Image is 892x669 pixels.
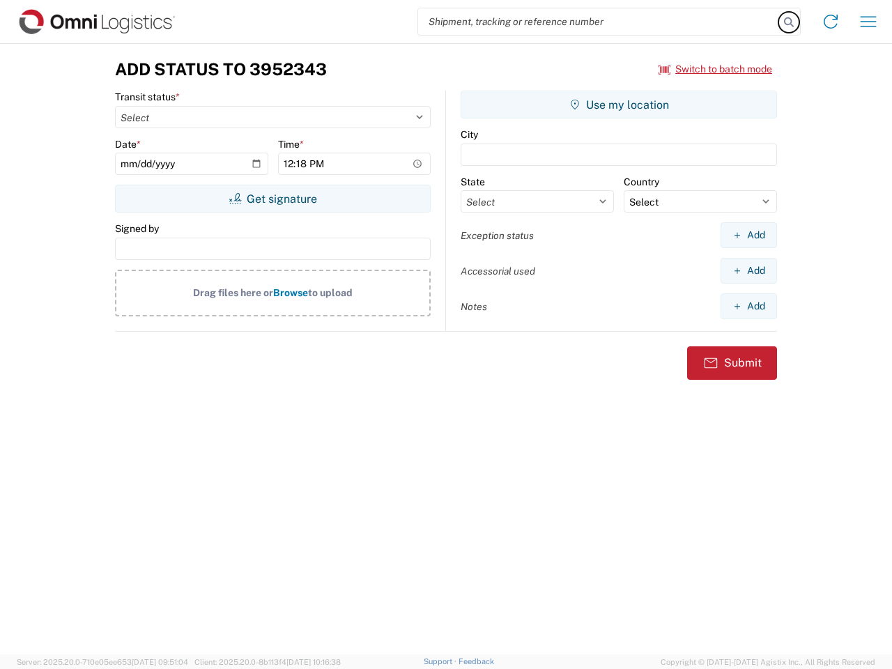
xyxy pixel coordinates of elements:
[721,293,777,319] button: Add
[661,656,875,668] span: Copyright © [DATE]-[DATE] Agistix Inc., All Rights Reserved
[418,8,779,35] input: Shipment, tracking or reference number
[273,287,308,298] span: Browse
[115,91,180,103] label: Transit status
[115,222,159,235] label: Signed by
[17,658,188,666] span: Server: 2025.20.0-710e05ee653
[115,185,431,213] button: Get signature
[687,346,777,380] button: Submit
[308,287,353,298] span: to upload
[461,128,478,141] label: City
[286,658,341,666] span: [DATE] 10:16:38
[459,657,494,666] a: Feedback
[624,176,659,188] label: Country
[278,138,304,151] label: Time
[193,287,273,298] span: Drag files here or
[115,59,327,79] h3: Add Status to 3952343
[461,300,487,313] label: Notes
[194,658,341,666] span: Client: 2025.20.0-8b113f4
[461,229,534,242] label: Exception status
[721,258,777,284] button: Add
[132,658,188,666] span: [DATE] 09:51:04
[115,138,141,151] label: Date
[721,222,777,248] button: Add
[461,91,777,118] button: Use my location
[424,657,459,666] a: Support
[659,58,772,81] button: Switch to batch mode
[461,265,535,277] label: Accessorial used
[461,176,485,188] label: State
